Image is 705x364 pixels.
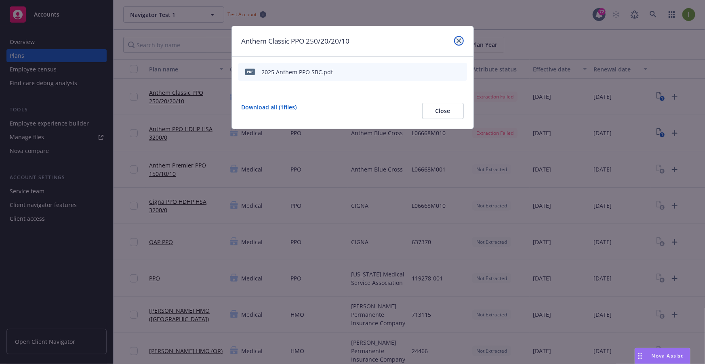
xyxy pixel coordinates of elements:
[635,348,690,364] button: Nova Assist
[652,352,684,359] span: Nova Assist
[457,66,464,78] button: archive file
[635,348,645,364] div: Drag to move
[431,66,437,78] button: download file
[245,69,255,75] span: pdf
[444,66,451,78] button: preview file
[436,107,450,115] span: Close
[415,66,424,78] button: start extraction
[242,103,297,119] a: Download all ( 1 files)
[454,36,464,46] a: close
[262,68,333,76] div: 2025 Anthem PPO SBC.pdf
[422,103,464,119] button: Close
[242,36,350,46] h1: Anthem Classic PPO 250/20/20/10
